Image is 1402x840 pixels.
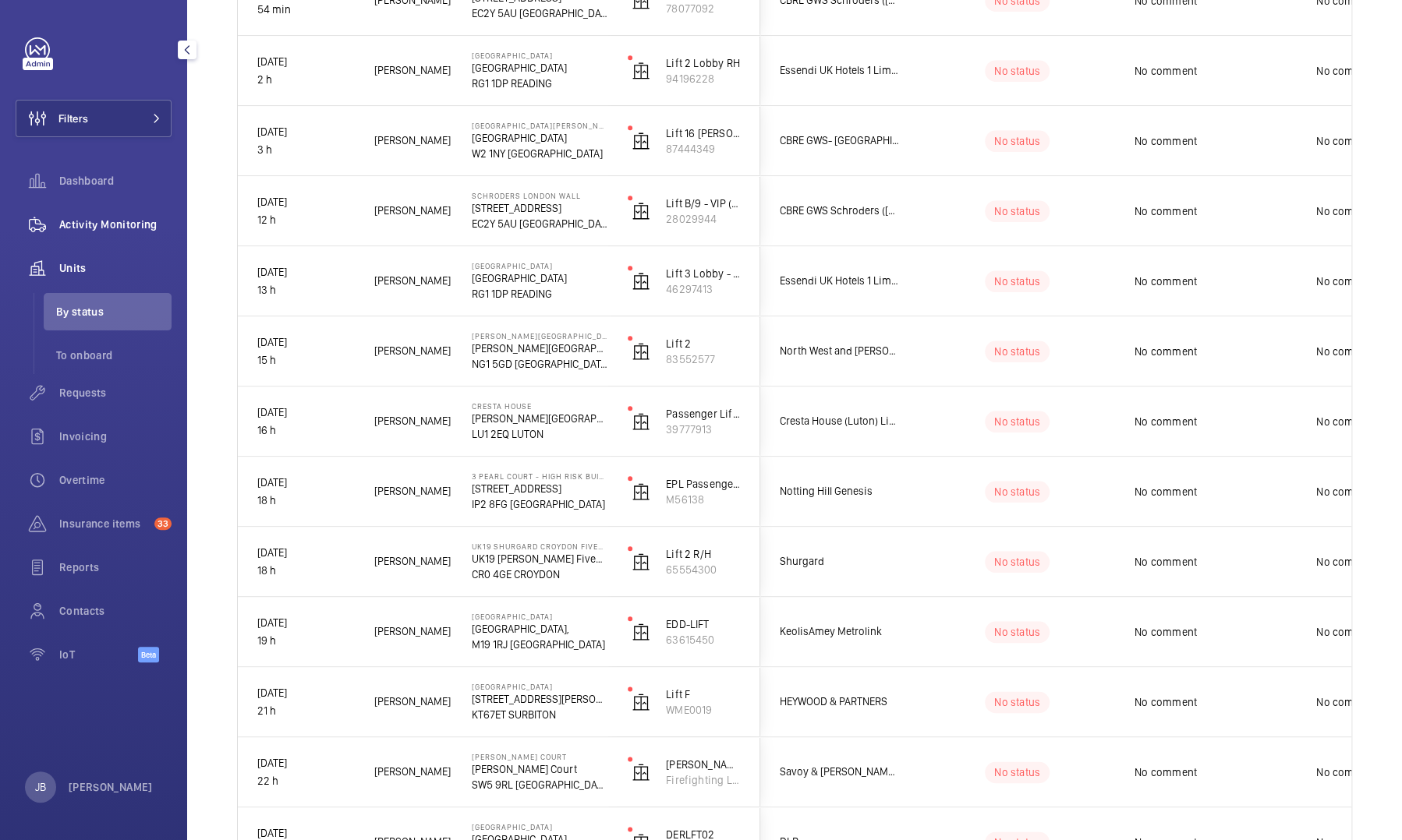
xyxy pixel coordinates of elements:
[472,286,607,302] p: RG1 1DP READING
[1135,764,1296,780] span: No comment
[472,761,607,777] p: [PERSON_NAME] Court
[666,71,741,86] p: 94196228
[472,496,607,512] p: IP2 8FG [GEOGRAPHIC_DATA]
[257,211,354,229] p: 12 h
[780,693,900,711] span: HEYWOOD & PARTNERS
[257,614,354,632] p: [DATE]
[780,482,900,500] span: Notting Hill Genesis
[374,482,451,500] span: [PERSON_NAME]
[994,554,1040,570] p: No status
[59,173,172,189] span: Dashboard
[257,281,354,299] p: 13 h
[472,481,607,496] p: [STREET_ADDRESS]
[472,426,607,442] p: LU1 2EQ LUTON
[59,260,172,276] span: Units
[1135,484,1296,499] span: No comment
[632,482,650,501] img: elevator.svg
[472,191,607,200] p: Schroders London Wall
[257,702,354,720] p: 21 h
[994,274,1040,289] p: No status
[59,385,172,401] span: Requests
[257,141,354,159] p: 3 h
[632,272,650,291] img: elevator.svg
[472,471,607,481] p: 3 Pearl Court - High Risk Building
[666,757,741,772] p: [PERSON_NAME] Court Lift 1
[257,772,354,790] p: 22 h
[780,342,900,360] span: North West and [PERSON_NAME] RTM Company Ltd
[472,216,607,231] p: EC2Y 5AU [GEOGRAPHIC_DATA]
[666,406,741,422] p: Passenger Lift 1
[666,632,741,648] p: 63615450
[472,341,607,356] p: [PERSON_NAME][GEOGRAPHIC_DATA]
[632,552,650,571] img: elevator.svg
[472,60,607,76] p: [GEOGRAPHIC_DATA]
[666,336,741,351] p: Lift 2
[780,623,900,641] span: KeolisAmey Metrolink
[59,603,172,619] span: Contacts
[994,624,1040,640] p: No status
[632,342,650,361] img: elevator.svg
[994,203,1040,219] p: No status
[1135,694,1296,710] span: No comment
[472,551,607,566] p: UK19 [PERSON_NAME] Fiveways - [STREET_ADDRESS][PERSON_NAME]
[472,682,607,691] p: [GEOGRAPHIC_DATA]
[472,612,607,621] p: [GEOGRAPHIC_DATA]
[257,632,354,650] p: 19 h
[666,266,741,281] p: Lift 3 Lobby - Left of reception
[666,546,741,562] p: Lift 2 R/H
[35,779,46,795] p: JB
[632,202,650,221] img: elevator.svg
[780,552,900,570] span: Shurgard
[666,492,741,507] p: M56138
[374,552,451,570] span: [PERSON_NAME]
[994,764,1040,780] p: No status
[666,686,741,702] p: Lift F
[780,62,900,79] span: Essendi UK Hotels 1 Limited
[1135,344,1296,359] span: No comment
[994,133,1040,149] p: No status
[59,647,138,662] span: IoT
[666,476,741,492] p: EPL Passenger Lift No 1
[666,702,741,718] p: WME0019
[472,200,607,216] p: [STREET_ADDRESS]
[257,334,354,351] p: [DATE]
[666,55,741,71] p: Lift 2 Lobby RH
[472,621,607,637] p: [GEOGRAPHIC_DATA],
[994,694,1040,710] p: No status
[472,331,607,341] p: [PERSON_NAME][GEOGRAPHIC_DATA]
[472,401,607,411] p: Cresta House
[59,429,172,444] span: Invoicing
[1135,63,1296,79] span: No comment
[374,763,451,781] span: [PERSON_NAME]
[374,342,451,360] span: [PERSON_NAME]
[472,752,607,761] p: [PERSON_NAME] Court
[994,484,1040,499] p: No status
[1135,414,1296,429] span: No comment
[666,351,741,367] p: 83552577
[780,202,900,220] span: CBRE GWS Schroders ([GEOGRAPHIC_DATA])
[472,270,607,286] p: [GEOGRAPHIC_DATA]
[257,53,354,71] p: [DATE]
[632,412,650,431] img: elevator.svg
[994,63,1040,79] p: No status
[257,1,354,19] p: 54 min
[257,351,354,369] p: 15 h
[472,637,607,652] p: M19 1RJ [GEOGRAPHIC_DATA]
[59,559,172,575] span: Reports
[16,100,172,137] button: Filters
[666,616,741,632] p: EDD-LIFT
[472,691,607,707] p: [STREET_ADDRESS][PERSON_NAME]
[257,123,354,141] p: [DATE]
[632,62,650,80] img: elevator.svg
[666,211,741,227] p: 28029944
[1135,554,1296,570] span: No comment
[472,542,607,551] p: UK19 Shurgard Croydon Fiveways
[257,684,354,702] p: [DATE]
[374,693,451,711] span: [PERSON_NAME]
[472,146,607,161] p: W2 1NY [GEOGRAPHIC_DATA]
[780,763,900,781] span: Savoy & [PERSON_NAME] Court
[666,422,741,437] p: 39777913
[666,281,741,297] p: 46297413
[59,516,148,531] span: Insurance items
[632,763,650,782] img: elevator.svg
